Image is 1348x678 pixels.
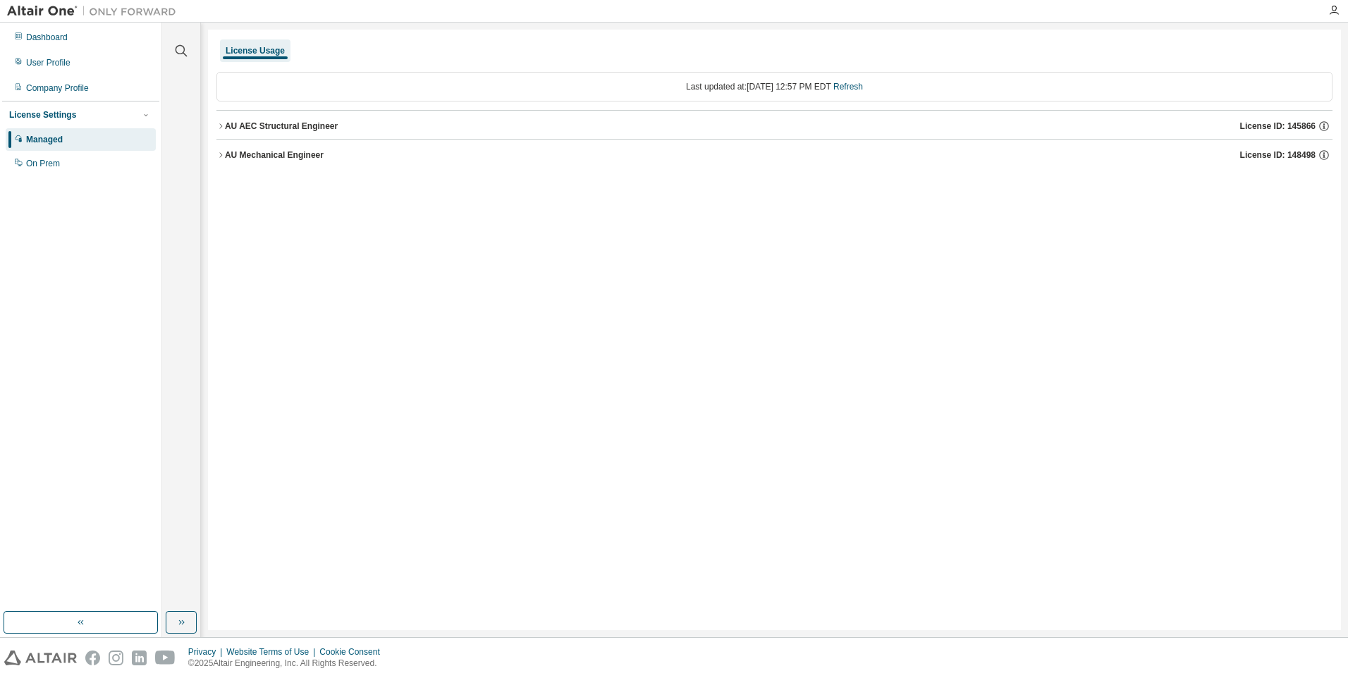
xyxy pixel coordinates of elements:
a: Refresh [833,82,863,92]
div: AU AEC Structural Engineer [225,121,338,132]
button: AU Mechanical EngineerLicense ID: 148498 [216,140,1332,171]
img: altair_logo.svg [4,651,77,665]
div: Dashboard [26,32,68,43]
div: Last updated at: [DATE] 12:57 PM EDT [216,72,1332,101]
div: Managed [26,134,63,145]
p: © 2025 Altair Engineering, Inc. All Rights Reserved. [188,658,388,670]
img: Altair One [7,4,183,18]
img: linkedin.svg [132,651,147,665]
button: AU AEC Structural EngineerLicense ID: 145866 [216,111,1332,142]
img: youtube.svg [155,651,176,665]
div: License Usage [226,45,285,56]
span: License ID: 148498 [1240,149,1316,161]
div: Website Terms of Use [226,646,319,658]
span: License ID: 145866 [1240,121,1316,132]
div: User Profile [26,57,71,68]
img: facebook.svg [85,651,100,665]
div: Privacy [188,646,226,658]
div: License Settings [9,109,76,121]
div: On Prem [26,158,60,169]
img: instagram.svg [109,651,123,665]
div: Cookie Consent [319,646,388,658]
div: AU Mechanical Engineer [225,149,324,161]
div: Company Profile [26,82,89,94]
